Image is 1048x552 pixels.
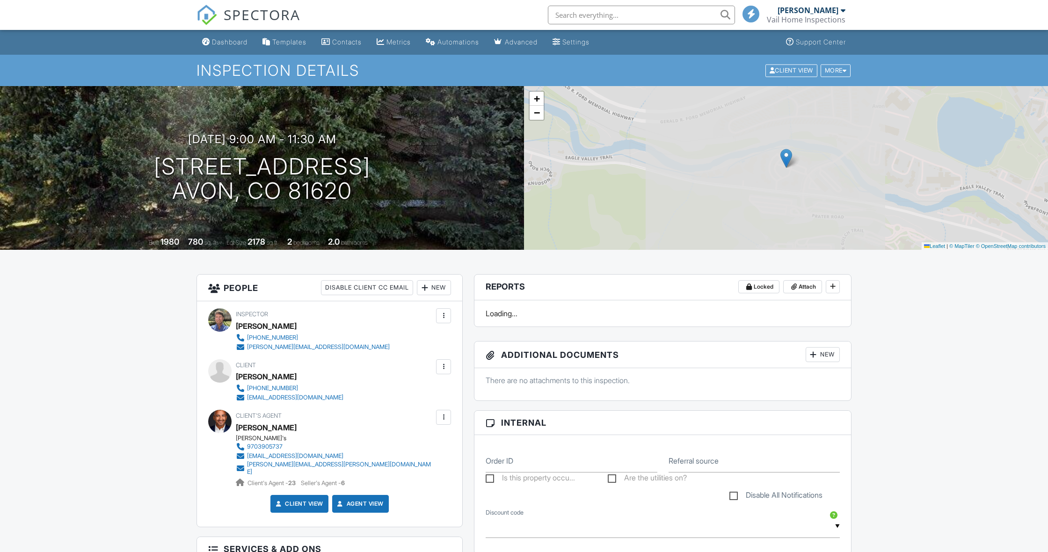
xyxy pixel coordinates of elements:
div: [PERSON_NAME][EMAIL_ADDRESS][PERSON_NAME][DOMAIN_NAME] [247,461,434,476]
a: Metrics [373,34,415,51]
a: Support Center [782,34,850,51]
div: [PERSON_NAME] [778,6,838,15]
div: 780 [188,237,203,247]
a: [PHONE_NUMBER] [236,384,343,393]
div: 2178 [247,237,265,247]
span: Client's Agent [236,412,282,419]
h3: Internal [474,411,851,435]
a: SPECTORA [196,13,300,32]
a: [EMAIL_ADDRESS][DOMAIN_NAME] [236,393,343,402]
a: Advanced [490,34,541,51]
span: + [534,93,540,104]
span: Lot Size [226,239,246,246]
div: [PERSON_NAME] [236,370,297,384]
label: Are the utilities on? [608,473,687,485]
input: Search everything... [548,6,735,24]
div: 9703905737 [247,443,283,450]
a: Zoom out [530,106,544,120]
a: Client View [764,66,820,73]
span: SPECTORA [224,5,300,24]
h1: Inspection Details [196,62,851,79]
a: Dashboard [198,34,251,51]
h3: Additional Documents [474,341,851,368]
a: [EMAIL_ADDRESS][DOMAIN_NAME] [236,451,434,461]
span: | [946,243,948,249]
a: [PERSON_NAME] [236,421,297,435]
h3: [DATE] 9:00 am - 11:30 am [188,133,336,145]
div: 2 [287,237,292,247]
div: Automations [437,38,479,46]
span: bedrooms [293,239,319,246]
div: Client View [765,64,817,77]
a: Client View [274,499,323,508]
div: New [417,280,451,295]
a: Agent View [335,499,384,508]
p: There are no attachments to this inspection. [486,375,840,385]
span: sq.ft. [267,239,278,246]
span: Client's Agent - [247,479,297,487]
a: 9703905737 [236,442,434,451]
div: [EMAIL_ADDRESS][DOMAIN_NAME] [247,394,343,401]
div: New [806,347,840,362]
label: Referral source [669,456,719,466]
a: © MapTiler [949,243,975,249]
label: Order ID [486,456,513,466]
img: The Best Home Inspection Software - Spectora [196,5,217,25]
span: bathrooms [341,239,368,246]
h1: [STREET_ADDRESS] Avon, CO 81620 [154,154,371,204]
div: [PERSON_NAME][EMAIL_ADDRESS][DOMAIN_NAME] [247,343,390,351]
span: Client [236,362,256,369]
div: [PERSON_NAME] [236,319,297,333]
strong: 23 [288,479,296,487]
a: © OpenStreetMap contributors [976,243,1046,249]
div: [PHONE_NUMBER] [247,385,298,392]
a: Settings [549,34,593,51]
a: [PHONE_NUMBER] [236,333,390,342]
label: Disable All Notifications [729,491,822,502]
a: Templates [259,34,310,51]
div: [PERSON_NAME]'s [236,435,441,442]
span: Seller's Agent - [301,479,345,487]
div: Advanced [505,38,538,46]
div: Support Center [796,38,846,46]
a: Leaflet [924,243,945,249]
span: sq. ft. [204,239,218,246]
div: Disable Client CC Email [321,280,413,295]
a: Contacts [318,34,365,51]
div: [EMAIL_ADDRESS][DOMAIN_NAME] [247,452,343,460]
h3: People [197,275,462,301]
div: 2.0 [328,237,340,247]
img: Marker [780,149,792,168]
span: Inspector [236,311,268,318]
span: − [534,107,540,118]
div: Dashboard [212,38,247,46]
a: [PERSON_NAME][EMAIL_ADDRESS][DOMAIN_NAME] [236,342,390,352]
div: Templates [272,38,306,46]
a: Zoom in [530,92,544,106]
a: [PERSON_NAME][EMAIL_ADDRESS][PERSON_NAME][DOMAIN_NAME] [236,461,434,476]
label: Is this property occupied? [486,473,575,485]
div: More [821,64,851,77]
strong: 6 [341,479,345,487]
div: [PHONE_NUMBER] [247,334,298,341]
span: Built [149,239,159,246]
a: Automations (Basic) [422,34,483,51]
div: 1980 [160,237,179,247]
div: Settings [562,38,589,46]
label: Discount code [486,508,524,517]
div: Contacts [332,38,362,46]
div: Vail Home Inspections [767,15,845,24]
div: Metrics [386,38,411,46]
